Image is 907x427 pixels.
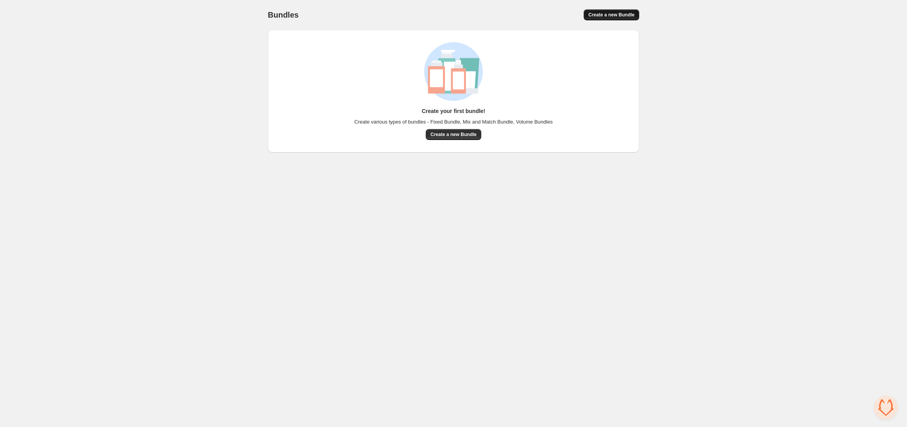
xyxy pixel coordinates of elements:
[874,396,898,419] a: Open chat
[422,107,486,115] h3: Create your first bundle!
[588,12,635,18] span: Create a new Bundle
[354,118,552,126] span: Create various types of bundles - Fixed Bundle, Mix and Match Bundle, Volume Bundles
[584,9,639,20] button: Create a new Bundle
[430,131,477,138] span: Create a new Bundle
[426,129,481,140] button: Create a new Bundle
[268,10,299,20] h1: Bundles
